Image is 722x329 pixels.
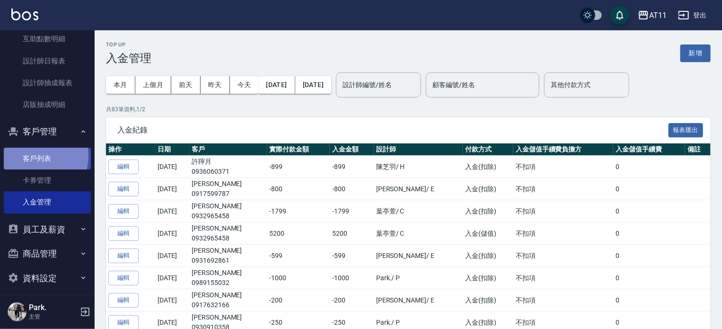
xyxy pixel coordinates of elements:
th: 入金金額 [330,143,374,156]
td: 0 [613,200,685,222]
td: [DATE] [156,156,190,178]
td: [PERSON_NAME] / E [374,178,463,200]
button: 編輯 [108,160,139,174]
td: 0 [613,267,685,289]
th: 日期 [156,143,190,156]
a: 客戶列表 [4,148,91,169]
button: 資料設定 [4,266,91,291]
a: 店販抽成明細 [4,94,91,116]
td: 入金(扣除) [463,156,513,178]
span: 入金紀錄 [117,125,669,135]
td: -1000 [330,267,374,289]
th: 設計師 [374,143,463,156]
td: -899 [267,156,330,178]
td: 不扣項 [513,289,613,311]
p: 共 83 筆資料, 1 / 2 [106,105,711,114]
button: AT11 [634,6,670,25]
td: -200 [267,289,330,311]
a: 入金管理 [4,191,91,213]
td: [DATE] [156,245,190,267]
td: -1000 [267,267,330,289]
th: 入金儲值手續費 [613,143,685,156]
td: 葉亭萱 / C [374,222,463,245]
td: [DATE] [156,200,190,222]
td: -599 [330,245,374,267]
th: 操作 [106,143,156,156]
td: 入金(扣除) [463,289,513,311]
th: 備註 [685,143,711,156]
button: [DATE] [295,76,331,94]
td: 5200 [267,222,330,245]
div: AT11 [649,9,667,21]
td: 入金(儲值) [463,222,513,245]
td: -800 [267,178,330,200]
p: 主管 [29,312,77,321]
button: 編輯 [108,249,139,263]
a: 設計師抽成報表 [4,72,91,94]
td: [PERSON_NAME] [189,200,267,222]
p: 0932965458 [192,233,264,243]
td: 5200 [330,222,374,245]
td: [DATE] [156,178,190,200]
td: 陳芝羽 / H [374,156,463,178]
td: [DATE] [156,222,190,245]
a: 報表匯出 [669,125,704,134]
button: 報表匯出 [669,123,704,138]
td: 入金(扣除) [463,178,513,200]
button: save [610,6,629,25]
button: 編輯 [108,271,139,285]
img: Person [8,302,26,321]
p: 0989155032 [192,278,264,288]
td: Park. / P [374,267,463,289]
a: 新增 [680,48,711,57]
td: 0 [613,289,685,311]
td: 許聹月 [189,156,267,178]
td: -800 [330,178,374,200]
td: [PERSON_NAME] [189,222,267,245]
td: [DATE] [156,267,190,289]
h5: Park. [29,303,77,312]
button: 今天 [230,76,259,94]
button: 前天 [171,76,201,94]
button: 客戶管理 [4,119,91,144]
button: 編輯 [108,204,139,219]
td: -1799 [330,200,374,222]
th: 入金儲值手續費負擔方 [513,143,613,156]
td: 0 [613,178,685,200]
th: 實際付款金額 [267,143,330,156]
td: 不扣項 [513,267,613,289]
button: 昨天 [201,76,230,94]
button: [DATE] [258,76,295,94]
td: 0 [613,156,685,178]
p: 0931692861 [192,256,264,266]
p: 0917632166 [192,300,264,310]
button: 編輯 [108,293,139,308]
td: [DATE] [156,289,190,311]
td: 0 [613,245,685,267]
td: 葉亭萱 / C [374,200,463,222]
h3: 入金管理 [106,52,151,65]
a: 設計師日報表 [4,50,91,72]
td: [PERSON_NAME] [189,245,267,267]
button: 編輯 [108,182,139,196]
td: 不扣項 [513,245,613,267]
img: Logo [11,9,38,20]
a: 互助點數明細 [4,28,91,50]
td: 0 [613,222,685,245]
td: 入金(扣除) [463,200,513,222]
h2: Top Up [106,42,151,48]
td: 不扣項 [513,178,613,200]
td: 入金(扣除) [463,245,513,267]
td: 不扣項 [513,156,613,178]
a: 卡券管理 [4,169,91,191]
td: 不扣項 [513,222,613,245]
td: [PERSON_NAME] [189,289,267,311]
td: [PERSON_NAME] [189,267,267,289]
td: -200 [330,289,374,311]
th: 付款方式 [463,143,513,156]
p: 0936060371 [192,167,264,177]
button: 上個月 [135,76,171,94]
p: 0932965458 [192,211,264,221]
th: 客戶 [189,143,267,156]
td: 入金(扣除) [463,267,513,289]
